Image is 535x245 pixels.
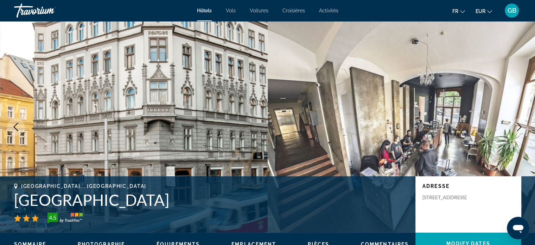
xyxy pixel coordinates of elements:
a: Vols [226,8,236,13]
a: Hôtels [197,8,212,13]
span: GB [508,7,516,14]
h1: [GEOGRAPHIC_DATA] [14,191,408,209]
a: Activités [319,8,338,13]
div: 4.5 [45,213,59,222]
img: TrustYou guest rating badge [47,213,83,224]
button: Next image [510,118,528,136]
span: [GEOGRAPHIC_DATA], , [GEOGRAPHIC_DATA] [21,183,146,189]
button: Change language [452,6,465,16]
span: fr [452,8,458,14]
button: Previous image [7,118,25,136]
a: Voitures [250,8,268,13]
p: Adresse [422,183,514,189]
button: Change currency [476,6,492,16]
iframe: Bouton de lancement de la fenêtre de messagerie [507,217,529,239]
p: [STREET_ADDRESS] [422,194,479,201]
button: User Menu [503,3,521,18]
span: EUR [476,8,485,14]
a: Croisières [282,8,305,13]
a: Travorium [14,1,84,20]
